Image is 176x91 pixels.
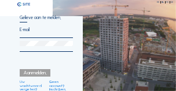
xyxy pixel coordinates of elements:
div: NL [162,2,166,3]
div: Gelieve aan te melden. [20,16,73,23]
div: EN [157,2,161,3]
div: FR [166,2,170,3]
img: C-SITE logo [17,2,30,6]
input: E-mail [20,27,73,32]
div: DE [171,2,173,3]
div: Aanmelden. [20,69,50,77]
